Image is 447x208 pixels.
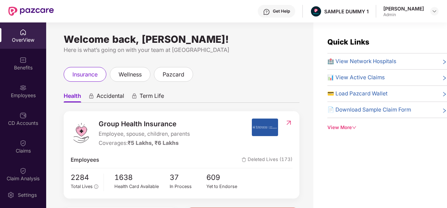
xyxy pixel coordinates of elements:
[114,172,170,183] span: 1638
[285,119,292,126] img: RedirectIcon
[71,172,98,183] span: 2284
[442,59,447,66] span: right
[20,112,27,119] img: svg+xml;base64,PHN2ZyBpZD0iQ0RfQWNjb3VudHMiIGRhdGEtbmFtZT0iQ0QgQWNjb3VudHMiIHhtbG5zPSJodHRwOi8vd3...
[71,184,93,189] span: Total Lives
[432,8,437,14] img: svg+xml;base64,PHN2ZyBpZD0iRHJvcGRvd24tMzJ4MzIiIHhtbG5zPSJodHRwOi8vd3d3LnczLm9yZy8yMDAwL3N2ZyIgd2...
[352,125,356,130] span: down
[20,167,27,174] img: svg+xml;base64,PHN2ZyBpZD0iQ2xhaW0iIHhtbG5zPSJodHRwOi8vd3d3LnczLm9yZy8yMDAwL3N2ZyIgd2lkdGg9IjIwIi...
[327,106,411,114] span: 📄 Download Sample Claim Form
[128,140,179,146] span: ₹5 Lakhs, ₹6 Lakhs
[64,92,81,102] span: Health
[64,46,299,54] div: Here is what’s going on with your team at [GEOGRAPHIC_DATA]
[20,29,27,36] img: svg+xml;base64,PHN2ZyBpZD0iSG9tZSIgeG1sbnM9Imh0dHA6Ly93d3cudzMub3JnLzIwMDAvc3ZnIiB3aWR0aD0iMjAiIG...
[99,130,190,138] span: Employee, spouse, children, parents
[273,8,290,14] div: Get Help
[170,172,207,183] span: 37
[16,192,39,199] div: Settings
[327,73,385,82] span: 📊 View Active Claims
[71,156,99,164] span: Employees
[442,75,447,82] span: right
[442,91,447,98] span: right
[383,5,424,12] div: [PERSON_NAME]
[327,89,388,98] span: 💳 Load Pazcard Wallet
[131,93,137,99] div: animation
[94,184,98,188] span: info-circle
[163,70,184,79] span: pazcard
[8,7,54,16] img: New Pazcare Logo
[71,122,92,143] img: logo
[7,192,14,199] img: svg+xml;base64,PHN2ZyBpZD0iU2V0dGluZy0yMHgyMCIgeG1sbnM9Imh0dHA6Ly93d3cudzMub3JnLzIwMDAvc3ZnIiB3aW...
[383,12,424,18] div: Admin
[242,156,292,164] span: Deleted Lives (173)
[327,124,447,131] div: View More
[20,84,27,91] img: svg+xml;base64,PHN2ZyBpZD0iRW1wbG95ZWVzIiB4bWxucz0iaHR0cDovL3d3dy53My5vcmcvMjAwMC9zdmciIHdpZHRoPS...
[242,157,246,162] img: deleteIcon
[20,56,27,63] img: svg+xml;base64,PHN2ZyBpZD0iQmVuZWZpdHMiIHhtbG5zPSJodHRwOi8vd3d3LnczLm9yZy8yMDAwL3N2ZyIgd2lkdGg9Ij...
[252,119,278,136] img: insurerIcon
[324,8,369,15] div: SAMPLE DUMMY 1
[263,8,270,15] img: svg+xml;base64,PHN2ZyBpZD0iSGVscC0zMngzMiIgeG1sbnM9Imh0dHA6Ly93d3cudzMub3JnLzIwMDAvc3ZnIiB3aWR0aD...
[119,70,142,79] span: wellness
[20,140,27,147] img: svg+xml;base64,PHN2ZyBpZD0iQ2xhaW0iIHhtbG5zPSJodHRwOi8vd3d3LnczLm9yZy8yMDAwL3N2ZyIgd2lkdGg9IjIwIi...
[99,139,190,147] div: Coverages:
[99,119,190,129] span: Group Health Insurance
[206,172,243,183] span: 609
[140,92,164,102] span: Term Life
[170,183,207,190] div: In Process
[114,183,170,190] div: Health Card Available
[327,57,396,66] span: 🏥 View Network Hospitals
[311,6,321,16] img: Pazcare_Alternative_logo-01-01.png
[327,38,369,46] span: Quick Links
[88,93,94,99] div: animation
[64,36,299,42] div: Welcome back, [PERSON_NAME]!
[206,183,243,190] div: Yet to Endorse
[97,92,124,102] span: Accidental
[442,107,447,114] span: right
[72,70,98,79] span: insurance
